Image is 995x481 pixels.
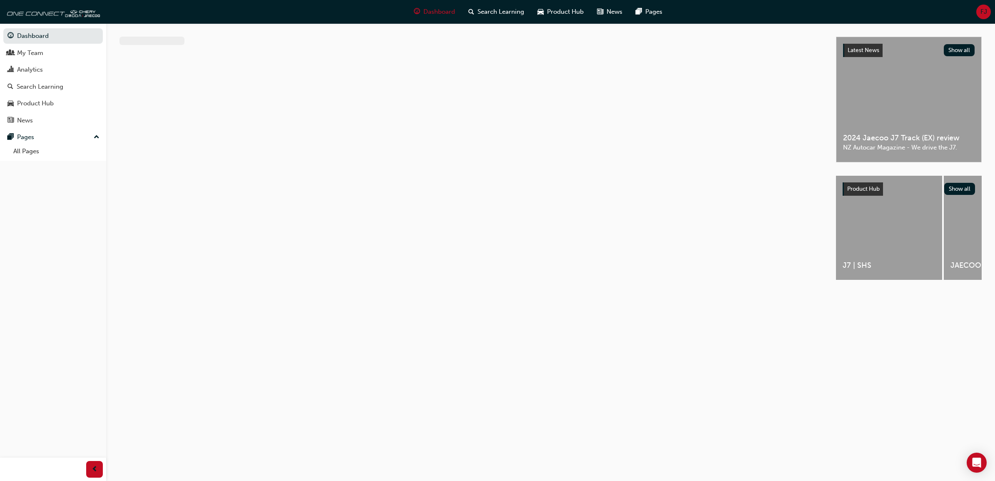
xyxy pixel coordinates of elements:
span: chart-icon [7,66,14,74]
a: J7 | SHS [836,176,942,280]
span: prev-icon [92,464,98,475]
span: news-icon [597,7,603,17]
div: Analytics [17,65,43,75]
span: Latest News [848,47,879,54]
span: search-icon [7,83,13,91]
div: Open Intercom Messenger [967,453,987,473]
span: search-icon [468,7,474,17]
button: Pages [3,130,103,145]
button: Show all [944,44,975,56]
span: Pages [645,7,662,17]
span: up-icon [94,132,99,143]
a: News [3,113,103,128]
div: News [17,116,33,125]
span: NZ Autocar Magazine - We drive the J7. [843,143,975,152]
a: guage-iconDashboard [407,3,462,20]
a: My Team [3,45,103,61]
span: car-icon [7,100,14,107]
a: Analytics [3,62,103,77]
a: pages-iconPages [629,3,669,20]
span: Search Learning [478,7,524,17]
button: DashboardMy TeamAnalyticsSearch LearningProduct HubNews [3,27,103,130]
a: Product Hub [3,96,103,111]
a: search-iconSearch Learning [462,3,531,20]
div: Pages [17,132,34,142]
span: News [607,7,622,17]
div: Search Learning [17,82,63,92]
span: FJ [980,7,987,17]
a: Search Learning [3,79,103,95]
span: J7 | SHS [843,261,935,270]
button: Show all [944,183,975,195]
div: Product Hub [17,99,54,108]
a: Dashboard [3,28,103,44]
a: Latest NewsShow all2024 Jaecoo J7 Track (EX) reviewNZ Autocar Magazine - We drive the J7. [836,37,982,162]
span: pages-icon [7,134,14,141]
span: Product Hub [847,185,880,192]
span: people-icon [7,50,14,57]
a: Product HubShow all [843,182,975,196]
img: oneconnect [4,3,100,20]
span: pages-icon [636,7,642,17]
button: FJ [976,5,991,19]
span: guage-icon [414,7,420,17]
span: 2024 Jaecoo J7 Track (EX) review [843,133,975,143]
span: car-icon [537,7,544,17]
a: news-iconNews [590,3,629,20]
span: guage-icon [7,32,14,40]
span: Product Hub [547,7,584,17]
a: Latest NewsShow all [843,44,975,57]
span: Dashboard [423,7,455,17]
span: news-icon [7,117,14,125]
a: car-iconProduct Hub [531,3,590,20]
a: All Pages [10,145,103,158]
div: My Team [17,48,43,58]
